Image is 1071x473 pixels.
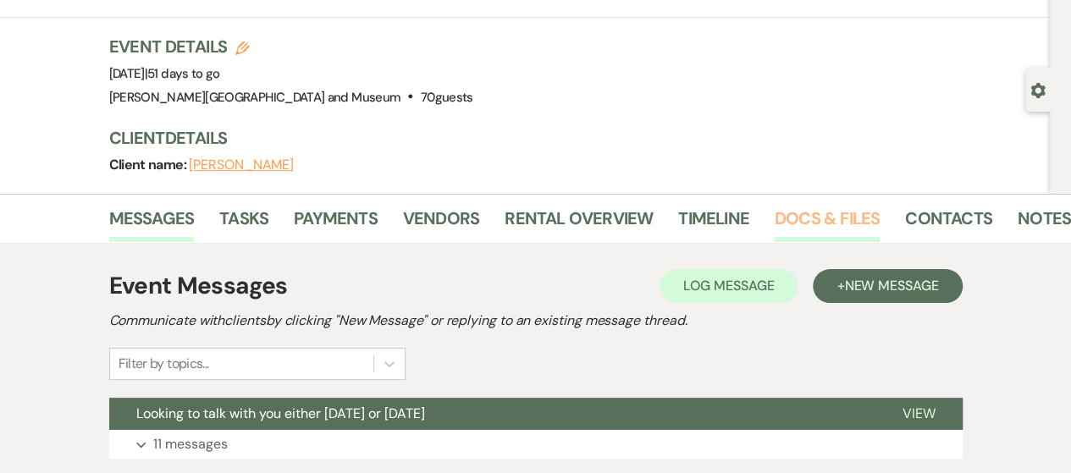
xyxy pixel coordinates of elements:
button: Log Message [660,269,798,303]
span: Log Message [683,277,774,294]
a: Docs & Files [775,205,880,242]
span: 70 guests [421,89,473,106]
span: 51 days to go [147,65,220,82]
div: Filter by topics... [119,354,209,374]
button: Open lead details [1030,81,1046,97]
button: Looking to talk with you either [DATE] or [DATE] [109,398,875,430]
a: Tasks [219,205,268,242]
span: [DATE] [109,65,220,82]
a: Messages [109,205,195,242]
span: | [145,65,220,82]
h3: Client Details [109,126,1034,150]
span: Client name: [109,156,190,173]
button: View [875,398,963,430]
button: +New Message [813,269,962,303]
a: Notes [1018,205,1071,242]
a: Payments [294,205,378,242]
h3: Event Details [109,35,473,58]
span: View [903,404,936,422]
span: [PERSON_NAME][GEOGRAPHIC_DATA] and Museum [109,89,401,106]
span: New Message [844,277,938,294]
p: 11 messages [153,433,228,455]
a: Contacts [905,205,992,242]
button: 11 messages [109,430,963,459]
h2: Communicate with clients by clicking "New Message" or replying to an existing message thread. [109,311,963,331]
h1: Event Messages [109,268,288,304]
button: [PERSON_NAME] [189,158,294,172]
a: Rental Overview [505,205,653,242]
a: Vendors [403,205,479,242]
span: Looking to talk with you either [DATE] or [DATE] [136,404,425,422]
a: Timeline [678,205,749,242]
